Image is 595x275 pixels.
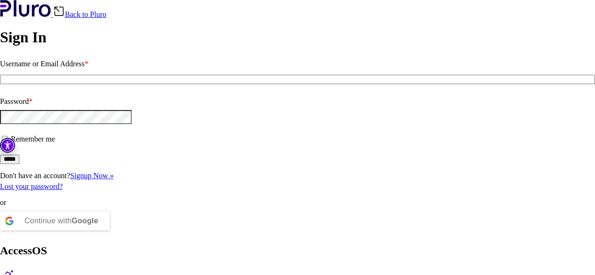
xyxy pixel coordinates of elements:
img: Back icon [53,6,65,17]
input: Remember me [2,136,8,141]
a: Signup Now » [70,172,113,180]
div: Continue with [24,212,98,230]
a: Back to Pluro [53,10,106,18]
b: Google [71,217,98,225]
